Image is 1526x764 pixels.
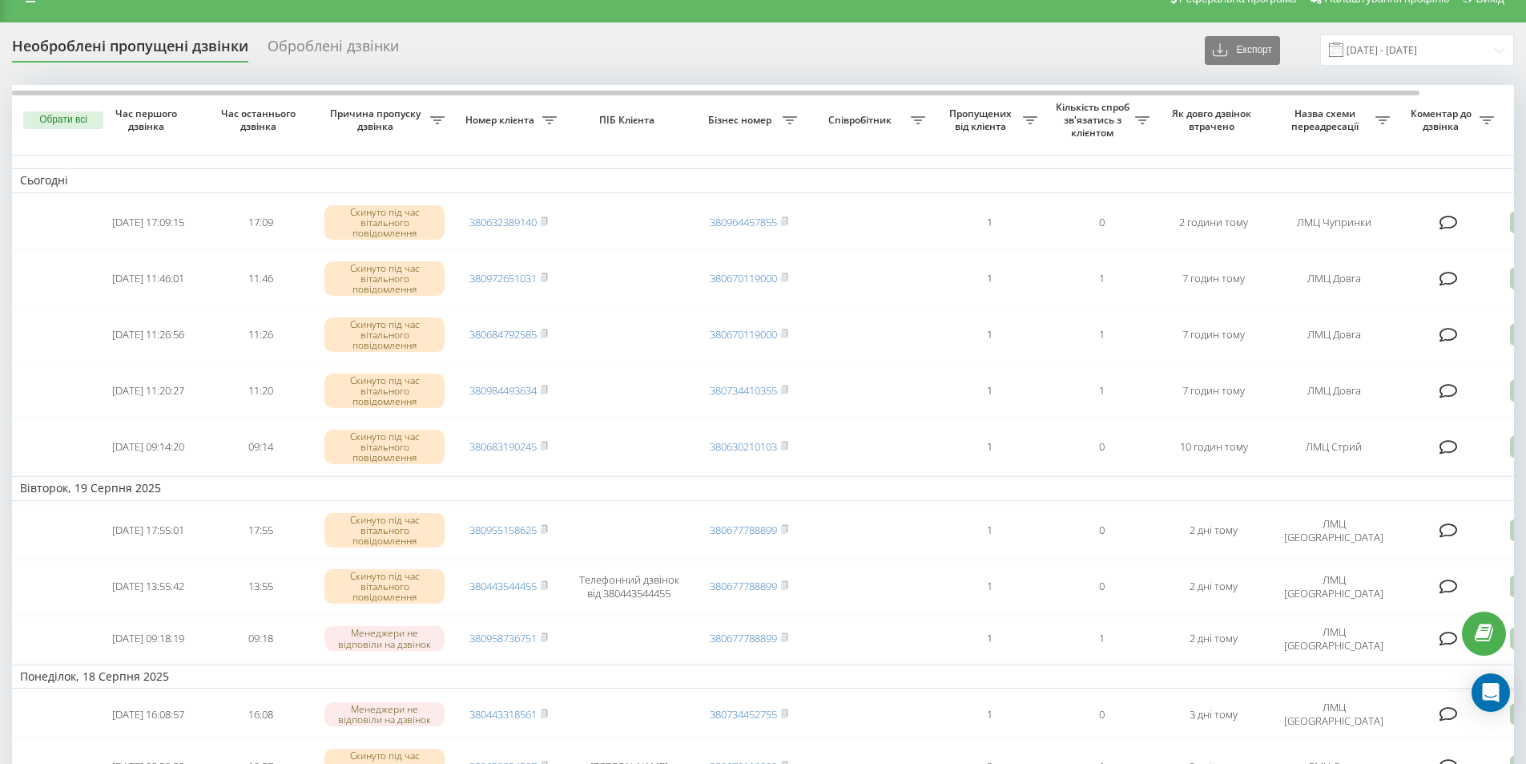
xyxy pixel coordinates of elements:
td: 0 [1045,692,1158,737]
td: 11:46 [204,253,316,305]
td: 0 [1045,504,1158,557]
td: 1 [933,365,1045,418]
a: 380684792585 [469,327,537,342]
td: [DATE] 09:14:20 [92,420,204,473]
div: Скинуто під час вітального повідомлення [324,430,445,465]
a: 380630210103 [710,439,777,454]
a: 380683190245 [469,439,537,454]
td: [DATE] 11:46:01 [92,253,204,305]
span: ПІБ Клієнта [578,114,679,127]
span: Номер клієнта [461,114,542,127]
div: Оброблені дзвінки [268,38,399,63]
a: 380734410355 [710,383,777,398]
a: 380677788899 [710,523,777,537]
div: Скинуто під час вітального повідомлення [324,374,445,409]
td: ЛМЦ Стрий [1270,420,1398,473]
td: 1 [933,616,1045,661]
td: 13:55 [204,560,316,613]
a: 380734452755 [710,707,777,722]
a: 380677788899 [710,579,777,593]
a: 380677788899 [710,631,777,645]
a: 380955158625 [469,523,537,537]
a: 380964457855 [710,215,777,229]
td: Телефонний дзвінок від 380443544455 [565,560,693,613]
a: 380443544455 [469,579,537,593]
td: 1 [933,196,1045,249]
td: 3 дні тому [1158,692,1270,737]
div: Менеджери не відповіли на дзвінок [324,626,445,650]
td: [DATE] 11:26:56 [92,309,204,362]
span: Коментар до дзвінка [1406,107,1480,132]
td: 1 [1045,309,1158,362]
div: Менеджери не відповіли на дзвінок [324,702,445,726]
td: 1 [933,692,1045,737]
span: Причина пропуску дзвінка [324,107,430,132]
td: 1 [933,309,1045,362]
td: [DATE] 16:08:57 [92,692,204,737]
td: ЛМЦ [GEOGRAPHIC_DATA] [1270,504,1398,557]
div: Скинуто під час вітального повідомлення [324,261,445,297]
a: 380984493634 [469,383,537,398]
a: 380670119000 [710,271,777,285]
span: Пропущених від клієнта [941,107,1023,132]
a: 380670119000 [710,327,777,342]
span: Кількість спроб зв'язатись з клієнтом [1053,101,1135,139]
td: [DATE] 17:55:01 [92,504,204,557]
td: ЛМЦ Довга [1270,253,1398,305]
td: 09:14 [204,420,316,473]
td: ЛМЦ [GEOGRAPHIC_DATA] [1270,560,1398,613]
td: 2 дні тому [1158,616,1270,661]
button: Експорт [1205,36,1280,65]
td: ЛМЦ [GEOGRAPHIC_DATA] [1270,616,1398,661]
span: Бізнес номер [701,114,783,127]
td: 2 дні тому [1158,504,1270,557]
td: 16:08 [204,692,316,737]
td: 0 [1045,560,1158,613]
td: 11:20 [204,365,316,418]
div: Скинуто під час вітального повідомлення [324,205,445,241]
td: 1 [933,560,1045,613]
td: 10 годин тому [1158,420,1270,473]
div: Скинуто під час вітального повідомлення [324,317,445,353]
a: 380958736751 [469,631,537,645]
td: 7 годин тому [1158,365,1270,418]
td: 1 [933,504,1045,557]
td: 1 [933,420,1045,473]
span: Назва схеми переадресації [1278,107,1375,132]
div: Скинуто під час вітального повідомлення [324,569,445,604]
td: 1 [1045,616,1158,661]
span: Час останнього дзвінка [217,107,304,132]
td: [DATE] 13:55:42 [92,560,204,613]
button: Обрати всі [23,111,103,129]
div: Необроблені пропущені дзвінки [12,38,248,63]
td: 0 [1045,420,1158,473]
span: Час першого дзвінка [105,107,191,132]
td: 2 дні тому [1158,560,1270,613]
td: 7 годин тому [1158,253,1270,305]
a: 380443318561 [469,707,537,722]
td: 11:26 [204,309,316,362]
td: 0 [1045,196,1158,249]
td: [DATE] 11:20:27 [92,365,204,418]
div: Open Intercom Messenger [1472,673,1510,712]
td: ЛМЦ Чупринки [1270,196,1398,249]
td: 7 годин тому [1158,309,1270,362]
td: ЛМЦ Довга [1270,309,1398,362]
a: 380632389140 [469,215,537,229]
td: 1 [933,253,1045,305]
td: 09:18 [204,616,316,661]
td: ЛМЦ Довга [1270,365,1398,418]
td: 17:55 [204,504,316,557]
td: 1 [1045,253,1158,305]
td: ЛМЦ [GEOGRAPHIC_DATA] [1270,692,1398,737]
td: 2 години тому [1158,196,1270,249]
div: Скинуто під час вітального повідомлення [324,513,445,548]
td: 1 [1045,365,1158,418]
a: 380972651031 [469,271,537,285]
td: 17:09 [204,196,316,249]
td: [DATE] 17:09:15 [92,196,204,249]
span: Як довго дзвінок втрачено [1170,107,1257,132]
td: [DATE] 09:18:19 [92,616,204,661]
span: Співробітник [813,114,911,127]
